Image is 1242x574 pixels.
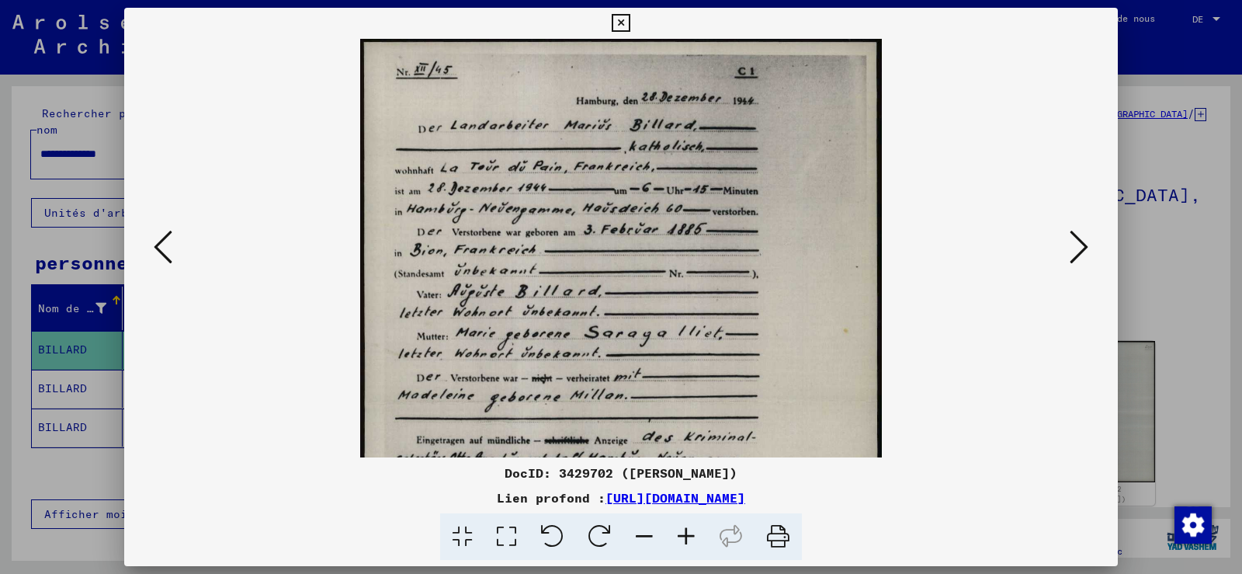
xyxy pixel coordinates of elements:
font: DocID: 3429702 ([PERSON_NAME]) [505,465,737,481]
div: Modifier le consentement [1174,506,1211,543]
img: Modifier le consentement [1174,506,1212,544]
a: [URL][DOMAIN_NAME] [605,490,745,506]
font: Lien profond : [497,490,605,506]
